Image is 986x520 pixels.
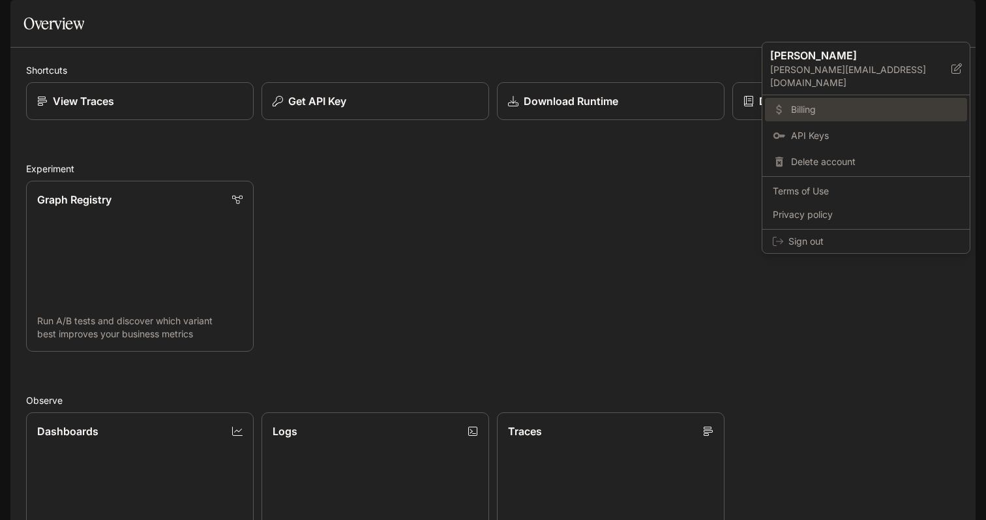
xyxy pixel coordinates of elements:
a: Privacy policy [765,203,967,226]
a: API Keys [765,124,967,147]
span: Sign out [788,235,959,248]
span: Billing [791,103,959,116]
a: Terms of Use [765,179,967,203]
span: Terms of Use [773,185,959,198]
div: Delete account [765,150,967,174]
span: API Keys [791,129,959,142]
span: Privacy policy [773,208,959,221]
a: Billing [765,98,967,121]
div: [PERSON_NAME][PERSON_NAME][EMAIL_ADDRESS][DOMAIN_NAME] [762,42,970,95]
span: Delete account [791,155,959,168]
div: Sign out [762,230,970,253]
p: [PERSON_NAME][EMAIL_ADDRESS][DOMAIN_NAME] [770,63,951,89]
p: [PERSON_NAME] [770,48,931,63]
